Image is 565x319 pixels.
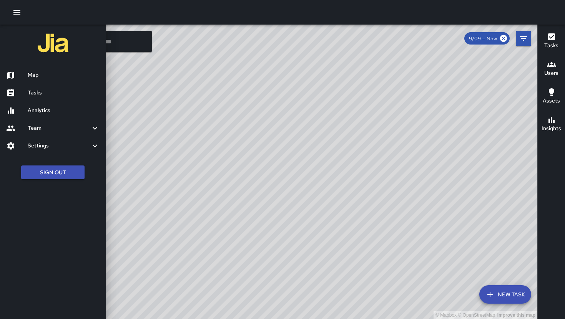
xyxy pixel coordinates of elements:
[38,28,68,58] img: jia-logo
[28,142,90,150] h6: Settings
[542,124,561,133] h6: Insights
[21,165,85,180] button: Sign Out
[28,106,100,115] h6: Analytics
[544,69,558,78] h6: Users
[28,89,100,97] h6: Tasks
[479,285,531,304] button: New Task
[28,71,100,79] h6: Map
[543,97,560,105] h6: Assets
[544,41,558,50] h6: Tasks
[28,124,90,132] h6: Team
